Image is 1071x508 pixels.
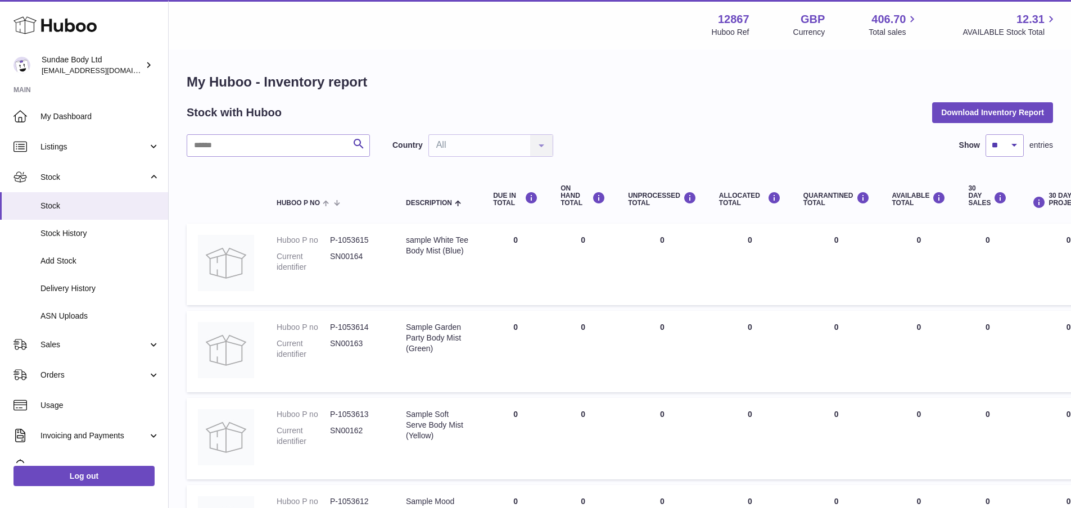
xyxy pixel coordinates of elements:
[871,12,906,27] span: 406.70
[962,27,1058,38] span: AVAILABLE Stock Total
[834,410,839,419] span: 0
[482,311,549,392] td: 0
[40,461,160,471] span: Cases
[708,398,792,479] td: 0
[277,199,320,207] span: Huboo P no
[40,370,148,380] span: Orders
[549,398,617,479] td: 0
[277,235,330,246] dt: Huboo P no
[617,398,708,479] td: 0
[277,496,330,507] dt: Huboo P no
[277,338,330,360] dt: Current identifier
[617,224,708,305] td: 0
[187,105,282,120] h2: Stock with Huboo
[277,409,330,420] dt: Huboo P no
[793,27,825,38] div: Currency
[719,192,781,207] div: ALLOCATED Total
[708,224,792,305] td: 0
[712,27,749,38] div: Huboo Ref
[561,185,605,207] div: ON HAND Total
[881,311,957,392] td: 0
[330,235,383,246] dd: P-1053615
[869,27,919,38] span: Total sales
[40,142,148,152] span: Listings
[834,323,839,332] span: 0
[40,430,148,441] span: Invoicing and Payments
[493,192,538,207] div: DUE IN TOTAL
[277,322,330,333] dt: Huboo P no
[330,425,383,447] dd: SN00162
[40,400,160,411] span: Usage
[932,102,1053,123] button: Download Inventory Report
[892,192,946,207] div: AVAILABLE Total
[708,311,792,392] td: 0
[277,425,330,447] dt: Current identifier
[957,311,1018,392] td: 0
[406,322,471,354] div: Sample Garden Party Body Mist (Green)
[549,224,617,305] td: 0
[40,111,160,122] span: My Dashboard
[198,235,254,291] img: product image
[40,311,160,321] span: ASN Uploads
[392,140,423,151] label: Country
[718,12,749,27] strong: 12867
[40,339,148,350] span: Sales
[834,235,839,244] span: 0
[803,192,870,207] div: QUARANTINED Total
[330,322,383,333] dd: P-1053614
[330,496,383,507] dd: P-1053612
[628,192,697,207] div: UNPROCESSED Total
[881,398,957,479] td: 0
[959,140,980,151] label: Show
[482,224,549,305] td: 0
[834,497,839,506] span: 0
[13,57,30,74] img: kirstie@sundaebody.com
[42,55,143,76] div: Sundae Body Ltd
[406,199,452,207] span: Description
[330,251,383,273] dd: SN00164
[40,172,148,183] span: Stock
[962,12,1058,38] a: 12.31 AVAILABLE Stock Total
[187,73,1053,91] h1: My Huboo - Inventory report
[957,398,1018,479] td: 0
[13,466,155,486] a: Log out
[869,12,919,38] a: 406.70 Total sales
[277,251,330,273] dt: Current identifier
[42,66,165,75] span: [EMAIL_ADDRESS][DOMAIN_NAME]
[198,322,254,378] img: product image
[549,311,617,392] td: 0
[40,201,160,211] span: Stock
[881,224,957,305] td: 0
[482,398,549,479] td: 0
[617,311,708,392] td: 0
[1029,140,1053,151] span: entries
[957,224,1018,305] td: 0
[330,338,383,360] dd: SN00163
[968,185,1007,207] div: 30 DAY SALES
[801,12,825,27] strong: GBP
[198,409,254,465] img: product image
[40,256,160,266] span: Add Stock
[40,228,160,239] span: Stock History
[1016,12,1045,27] span: 12.31
[406,235,471,256] div: sample White Tee Body Mist (Blue)
[40,283,160,294] span: Delivery History
[330,409,383,420] dd: P-1053613
[406,409,471,441] div: Sample Soft Serve Body Mist (Yellow)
